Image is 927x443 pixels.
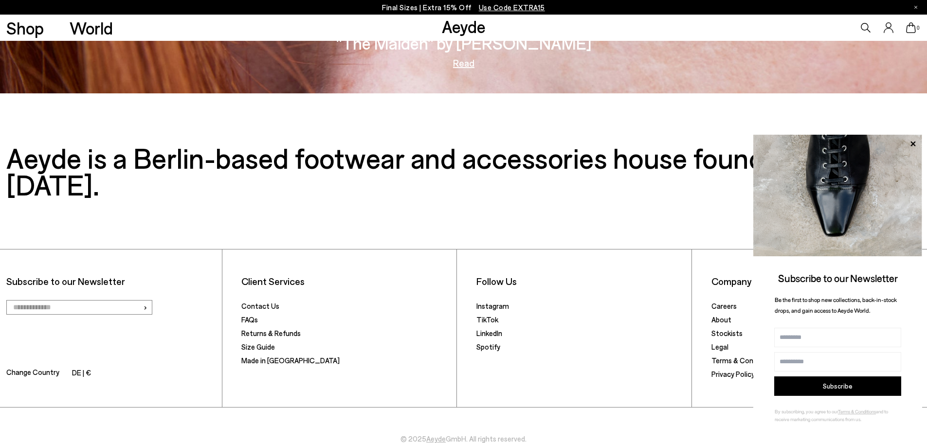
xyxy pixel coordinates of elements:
a: Size Guide [241,342,275,351]
button: Subscribe [774,376,901,396]
a: Spotify [476,342,500,351]
h3: Aeyde is a Berlin-based footwear and accessories house founded in [DATE]. [6,144,921,198]
a: About [711,315,731,324]
a: Contact Us [241,301,279,310]
p: Final Sizes | Extra 15% Off [382,1,545,14]
a: 0 [906,22,916,33]
li: Client Services [241,275,450,287]
a: Aeyde [442,16,486,36]
a: Terms & Conditions [838,408,876,414]
span: Be the first to shop new collections, back-in-stock drops, and gain access to Aeyde World. [775,296,897,314]
li: DE | € [72,367,91,380]
a: Careers [711,301,737,310]
a: Read [453,58,474,68]
a: Stockists [711,329,743,337]
li: Company [711,275,921,287]
span: 0 [916,25,921,31]
span: Change Country [6,366,59,380]
a: World [70,19,113,36]
li: Follow Us [476,275,685,287]
span: By subscribing, you agree to our [775,408,838,414]
a: Legal [711,342,728,351]
span: Subscribe to our Newsletter [778,272,898,284]
a: Returns & Refunds [241,329,301,337]
a: LinkedIn [476,329,502,337]
a: TikTok [476,315,498,324]
a: Made in [GEOGRAPHIC_DATA] [241,356,340,365]
a: FAQs [241,315,258,324]
a: Terms & Conditions [711,356,775,365]
a: Shop [6,19,44,36]
a: Instagram [476,301,509,310]
span: › [143,300,147,314]
span: Navigate to /collections/ss25-final-sizes [479,3,545,12]
h3: "The Maiden" by [PERSON_NAME] [336,35,591,52]
p: Subscribe to our Newsletter [6,275,215,287]
a: Privacy Policy [711,370,755,378]
img: ca3f721fb6ff708a270709c41d776025.jpg [753,135,922,256]
a: Aeyde [426,434,446,443]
